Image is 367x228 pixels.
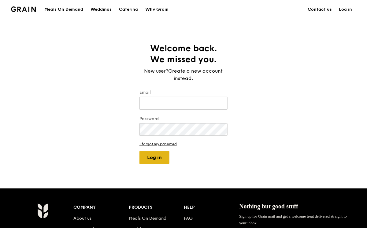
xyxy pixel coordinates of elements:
[119,0,138,19] div: Catering
[73,203,129,212] div: Company
[184,216,193,221] a: FAQ
[184,203,239,212] div: Help
[91,0,112,19] div: Weddings
[169,67,223,75] a: Create a new account
[145,0,169,19] div: Why Grain
[144,68,169,74] span: New user?
[142,0,172,19] a: Why Grain
[174,75,193,81] span: instead.
[129,216,166,221] a: Meals On Demand
[129,203,184,212] div: Products
[11,6,36,12] img: Grain
[139,43,228,65] h1: Welcome back. We missed you.
[139,89,228,96] label: Email
[139,142,228,146] a: I forgot my password
[304,0,335,19] a: Contact us
[37,203,48,218] img: Grain
[115,0,142,19] a: Catering
[44,0,83,19] div: Meals On Demand
[73,216,91,221] a: About us
[239,203,298,210] span: Nothing but good stuff
[139,151,169,164] button: Log in
[139,116,228,122] label: Password
[335,0,356,19] a: Log in
[239,214,347,225] span: Sign up for Grain mail and get a welcome treat delivered straight to your inbox.
[87,0,115,19] a: Weddings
